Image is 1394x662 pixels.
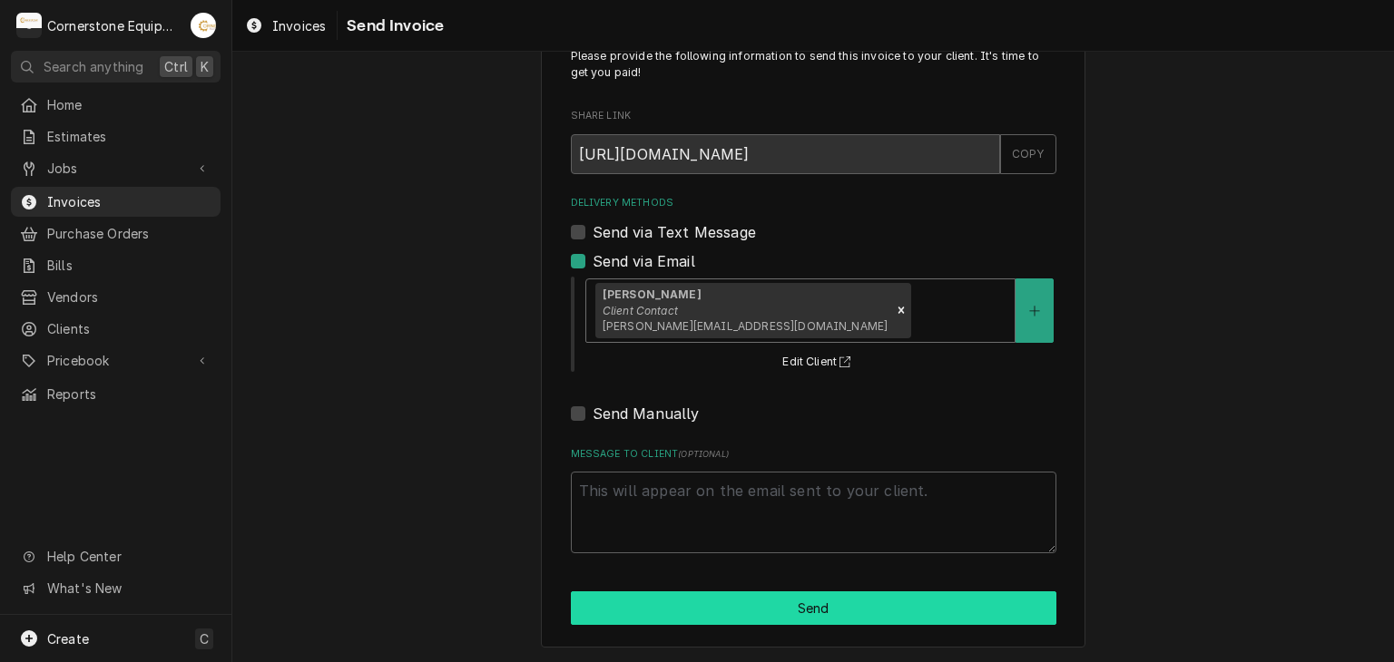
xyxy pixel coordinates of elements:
div: Message to Client [571,447,1056,553]
a: Go to What's New [11,573,221,603]
span: Invoices [272,16,326,35]
label: Send via Text Message [593,221,756,243]
p: Please provide the following information to send this invoice to your client. It's time to get yo... [571,48,1056,82]
label: Share Link [571,109,1056,123]
label: Send via Email [593,250,695,272]
a: Go to Jobs [11,153,221,183]
span: Ctrl [164,57,188,76]
span: Search anything [44,57,143,76]
div: Invoice Send Form [571,48,1056,553]
a: Invoices [11,187,221,217]
span: Invoices [47,192,211,211]
a: Home [11,90,221,120]
span: Bills [47,256,211,275]
a: Go to Help Center [11,541,221,571]
button: Send [571,591,1056,625]
a: Clients [11,314,221,344]
div: Button Group [571,591,1056,625]
button: Create New Contact [1016,278,1054,343]
svg: Create New Contact [1029,305,1040,317]
label: Delivery Methods [571,196,1056,210]
label: Send Manually [593,403,700,424]
span: K [201,57,209,76]
span: C [200,629,209,648]
div: Cornerstone Equipment Repair, LLC's Avatar [16,13,42,38]
span: Purchase Orders [47,224,211,243]
span: Reports [47,385,211,404]
div: Button Group Row [571,591,1056,625]
a: Estimates [11,122,221,151]
button: Search anythingCtrlK [11,51,221,83]
div: Invoice Send [541,25,1085,648]
a: Bills [11,250,221,280]
span: Pricebook [47,351,184,370]
a: Purchase Orders [11,219,221,248]
span: What's New [47,579,210,598]
div: Delivery Methods [571,196,1056,424]
span: Vendors [47,287,211,307]
span: Send Invoice [341,14,444,38]
div: Share Link [571,109,1056,173]
span: Estimates [47,127,211,146]
span: Home [47,95,211,114]
div: Remove [object Object] [891,283,911,339]
button: Edit Client [780,351,859,374]
span: ( optional ) [678,449,729,459]
span: Help Center [47,547,210,566]
span: Jobs [47,159,184,178]
a: Vendors [11,282,221,312]
em: Client Contact [603,304,678,317]
div: Andrew Buigues's Avatar [191,13,216,38]
div: Cornerstone Equipment Repair, LLC [47,16,181,35]
a: Reports [11,379,221,409]
span: [PERSON_NAME][EMAIL_ADDRESS][DOMAIN_NAME] [603,319,888,333]
label: Message to Client [571,447,1056,462]
div: AB [191,13,216,38]
span: Create [47,631,89,647]
div: C [16,13,42,38]
strong: [PERSON_NAME] [603,287,702,301]
a: Go to Pricebook [11,346,221,375]
button: COPY [1000,134,1056,174]
a: Invoices [238,11,333,41]
span: Clients [47,319,211,338]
